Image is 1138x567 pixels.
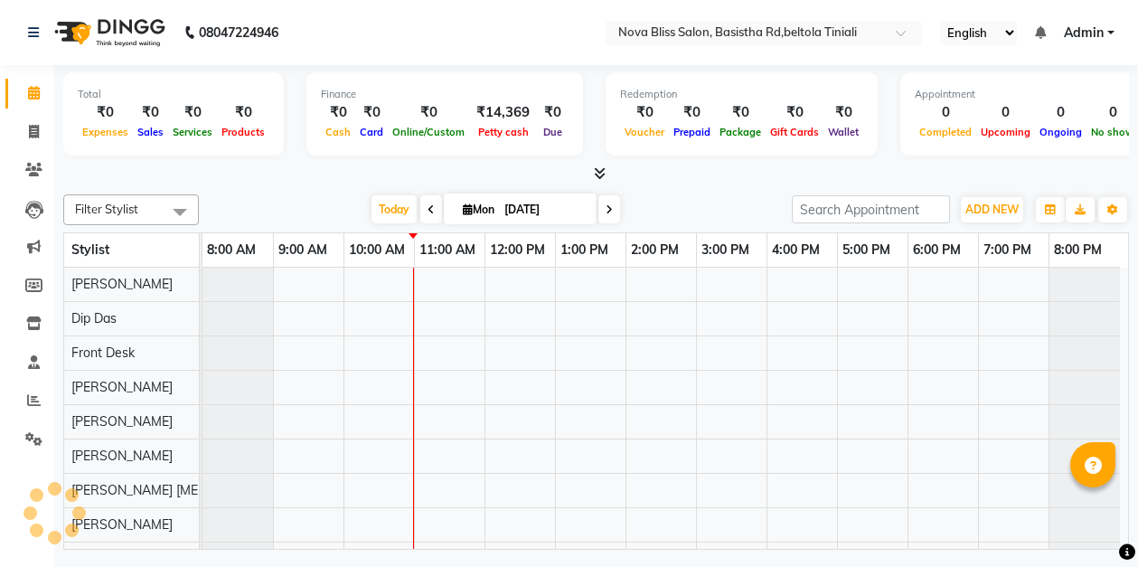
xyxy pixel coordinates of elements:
[321,102,355,123] div: ₹0
[458,203,499,216] span: Mon
[71,448,173,464] span: [PERSON_NAME]
[539,126,567,138] span: Due
[388,126,469,138] span: Online/Custom
[71,276,173,292] span: [PERSON_NAME]
[556,237,613,263] a: 1:00 PM
[620,87,863,102] div: Redemption
[474,126,533,138] span: Petty cash
[976,126,1035,138] span: Upcoming
[485,237,550,263] a: 12:00 PM
[965,203,1019,216] span: ADD NEW
[715,126,766,138] span: Package
[355,126,388,138] span: Card
[217,102,269,123] div: ₹0
[697,237,754,263] a: 3:00 PM
[344,237,409,263] a: 10:00 AM
[46,7,170,58] img: logo
[274,237,332,263] a: 9:00 AM
[1064,24,1104,43] span: Admin
[78,102,133,123] div: ₹0
[71,345,135,361] span: Front Desk
[626,237,683,263] a: 2:00 PM
[669,126,715,138] span: Prepaid
[1035,102,1086,123] div: 0
[976,102,1035,123] div: 0
[767,237,824,263] a: 4:00 PM
[71,241,109,258] span: Stylist
[71,310,117,326] span: Dip Das
[71,413,173,430] span: [PERSON_NAME]
[838,237,895,263] a: 5:00 PM
[823,102,863,123] div: ₹0
[133,126,168,138] span: Sales
[78,87,269,102] div: Total
[469,102,537,123] div: ₹14,369
[979,237,1036,263] a: 7:00 PM
[71,516,173,533] span: [PERSON_NAME]
[792,195,950,223] input: Search Appointment
[537,102,569,123] div: ₹0
[620,126,669,138] span: Voucher
[217,126,269,138] span: Products
[669,102,715,123] div: ₹0
[71,379,173,395] span: [PERSON_NAME]
[499,196,589,223] input: 2025-09-01
[766,126,823,138] span: Gift Cards
[823,126,863,138] span: Wallet
[321,126,355,138] span: Cash
[961,197,1023,222] button: ADD NEW
[620,102,669,123] div: ₹0
[1049,237,1106,263] a: 8:00 PM
[766,102,823,123] div: ₹0
[1035,126,1086,138] span: Ongoing
[133,102,168,123] div: ₹0
[168,126,217,138] span: Services
[78,126,133,138] span: Expenses
[202,237,260,263] a: 8:00 AM
[71,482,278,498] span: [PERSON_NAME] [MEDICAL_DATA]
[908,237,965,263] a: 6:00 PM
[75,202,138,216] span: Filter Stylist
[715,102,766,123] div: ₹0
[355,102,388,123] div: ₹0
[415,237,480,263] a: 11:00 AM
[388,102,469,123] div: ₹0
[915,102,976,123] div: 0
[915,126,976,138] span: Completed
[371,195,417,223] span: Today
[168,102,217,123] div: ₹0
[321,87,569,102] div: Finance
[199,7,278,58] b: 08047224946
